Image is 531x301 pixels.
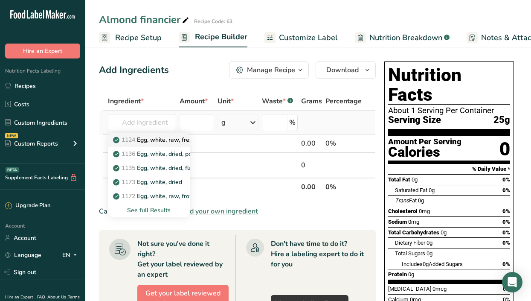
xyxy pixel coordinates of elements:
div: Manage Recipe [247,65,295,75]
div: EN [62,250,80,260]
div: Can't find your ingredient? [99,206,376,216]
span: 0% [502,208,510,214]
a: FAQ . [37,294,47,300]
a: Hire an Expert . [5,294,35,300]
span: Add your own ingredient [181,206,258,216]
div: Add Ingredients [99,63,169,77]
span: Total Sugars [395,250,425,257]
div: Custom Reports [5,139,58,148]
div: Upgrade Plan [5,202,50,210]
i: Trans [395,197,409,204]
a: About Us . [47,294,68,300]
div: Almond financier [99,12,191,27]
span: Protein [388,271,407,278]
span: Percentage [325,96,362,106]
span: 1173 [122,178,135,186]
a: Recipe Builder [179,27,247,48]
span: Includes Added Sugars [402,261,463,267]
span: Unit [218,96,234,106]
span: 0% [502,229,510,236]
span: 0g [429,187,435,193]
a: Nutrition Breakdown [355,28,450,47]
div: BETA [6,167,19,172]
span: Nutrition Breakdown [369,32,442,44]
span: 1124 [122,136,135,144]
span: Serving Size [388,115,441,126]
span: 1172 [122,192,135,200]
div: NEW [5,133,18,138]
p: Egg, white, raw, frozen, pasteurized [115,192,234,201]
span: 0g [412,176,418,183]
span: Recipe Setup [115,32,162,44]
span: 0% [502,261,510,267]
span: Grams [301,96,322,106]
span: Download [326,65,359,75]
span: 0g [418,197,424,204]
span: 0% [502,240,510,246]
span: 0g [423,261,429,267]
span: 0g [427,240,432,246]
a: 1135Egg, white, dried, flakes, stabilized, glucose reduced [108,161,190,175]
span: 1135 [122,164,135,172]
span: Dietary Fiber [395,240,425,246]
span: 0mg [408,219,419,225]
span: 0g [408,271,414,278]
a: Language [5,248,41,263]
a: 1172Egg, white, raw, frozen, pasteurized [108,189,190,203]
a: Recipe Setup [99,28,162,47]
th: 0.00 [299,178,324,196]
a: Customize Label [264,28,338,47]
div: About 1 Serving Per Container [388,106,510,115]
span: Saturated Fat [395,187,427,193]
span: Recipe Builder [195,31,247,43]
span: 0g [427,250,432,257]
span: 1136 [122,150,135,158]
div: Not sure you've done it right? Get your label reviewed by an expert [137,239,229,280]
p: Egg, white, raw, fresh [115,135,196,144]
th: Net Totals [106,178,299,196]
div: Don't have time to do it? Hire a labeling expert to do it for you [271,239,366,269]
th: 0% [324,178,363,196]
div: 0.00 [301,138,322,149]
span: [MEDICAL_DATA] [388,286,431,292]
span: 0g [441,229,447,236]
div: Calories [388,146,461,158]
span: 0% [502,219,510,225]
button: Hire an Expert [5,44,80,58]
div: 0 [499,138,510,161]
span: Ingredient [108,96,144,106]
div: Amount Per Serving [388,138,461,146]
div: See full Results [108,203,190,217]
span: 0mcg [432,286,447,292]
span: 25g [493,115,510,126]
span: Cholesterol [388,208,418,214]
h1: Nutrition Facts [388,65,510,105]
div: 0 [301,160,322,170]
span: Sodium [388,219,407,225]
a: 1136Egg, white, dried, powder, stabilized, glucose reduced [108,147,190,161]
input: Add Ingredient [108,114,176,131]
span: 0% [502,187,510,193]
div: Recipe Code: 63 [194,18,232,25]
span: Amount [180,96,208,106]
button: Download [316,61,376,79]
button: Manage Recipe [229,61,309,79]
span: 0mg [419,208,430,214]
span: 0% [502,176,510,183]
div: Open Intercom Messenger [502,272,522,292]
a: 1124Egg, white, raw, fresh [108,133,190,147]
p: Egg, white, dried [115,178,182,187]
span: Total Fat [388,176,410,183]
div: See full Results [115,206,183,215]
span: Customize Label [279,32,338,44]
div: g [221,117,226,128]
span: Fat [395,197,417,204]
span: Total Carbohydrates [388,229,439,236]
div: 0% [325,138,362,149]
section: % Daily Value * [388,164,510,174]
div: Waste [262,96,293,106]
a: 1173Egg, white, dried [108,175,190,189]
